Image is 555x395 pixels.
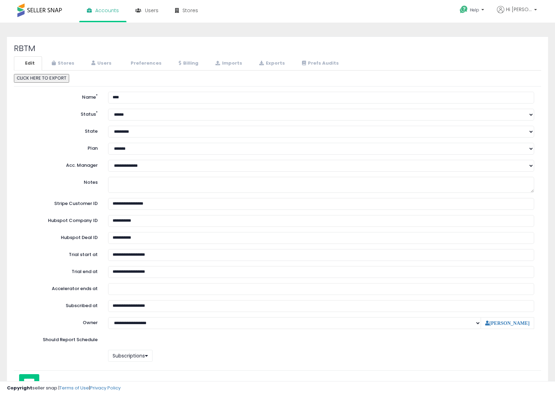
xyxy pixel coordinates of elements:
label: Hubspot Company ID [16,215,103,224]
a: Stores [43,56,82,71]
span: Users [145,7,158,14]
label: Stripe Customer ID [16,198,103,207]
label: Trial end at [16,266,103,275]
label: Acc. Manager [16,160,103,169]
label: Should Report Schedule [43,337,98,343]
label: Hubspot Deal ID [16,232,103,241]
span: Stores [182,7,198,14]
a: Terms of Use [59,385,89,391]
a: Users [82,56,119,71]
a: Prefs Audits [293,56,346,71]
span: Accounts [95,7,119,14]
h2: RBTM [14,44,541,53]
a: [PERSON_NAME] [485,321,530,326]
i: Get Help [459,5,468,14]
label: Trial start at [16,249,103,258]
a: Edit [14,56,42,71]
label: Owner [83,320,98,326]
a: Imports [206,56,250,71]
a: Preferences [120,56,169,71]
span: Help [470,7,479,13]
span: Hi [PERSON_NAME] [506,6,532,13]
label: Accelerator ends at [16,283,103,292]
label: Subscribed at [16,300,103,309]
a: Privacy Policy [90,385,121,391]
label: State [16,126,103,135]
a: Hi [PERSON_NAME] [497,6,537,22]
div: seller snap | | [7,385,121,392]
a: Exports [250,56,292,71]
label: Notes [16,177,103,186]
label: Name [16,92,103,101]
button: Subscriptions [108,350,153,362]
label: Status [16,109,103,118]
a: Billing [170,56,206,71]
button: CLICK HERE TO EXPORT [14,74,69,83]
strong: Copyright [7,385,32,391]
label: Plan [16,143,103,152]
